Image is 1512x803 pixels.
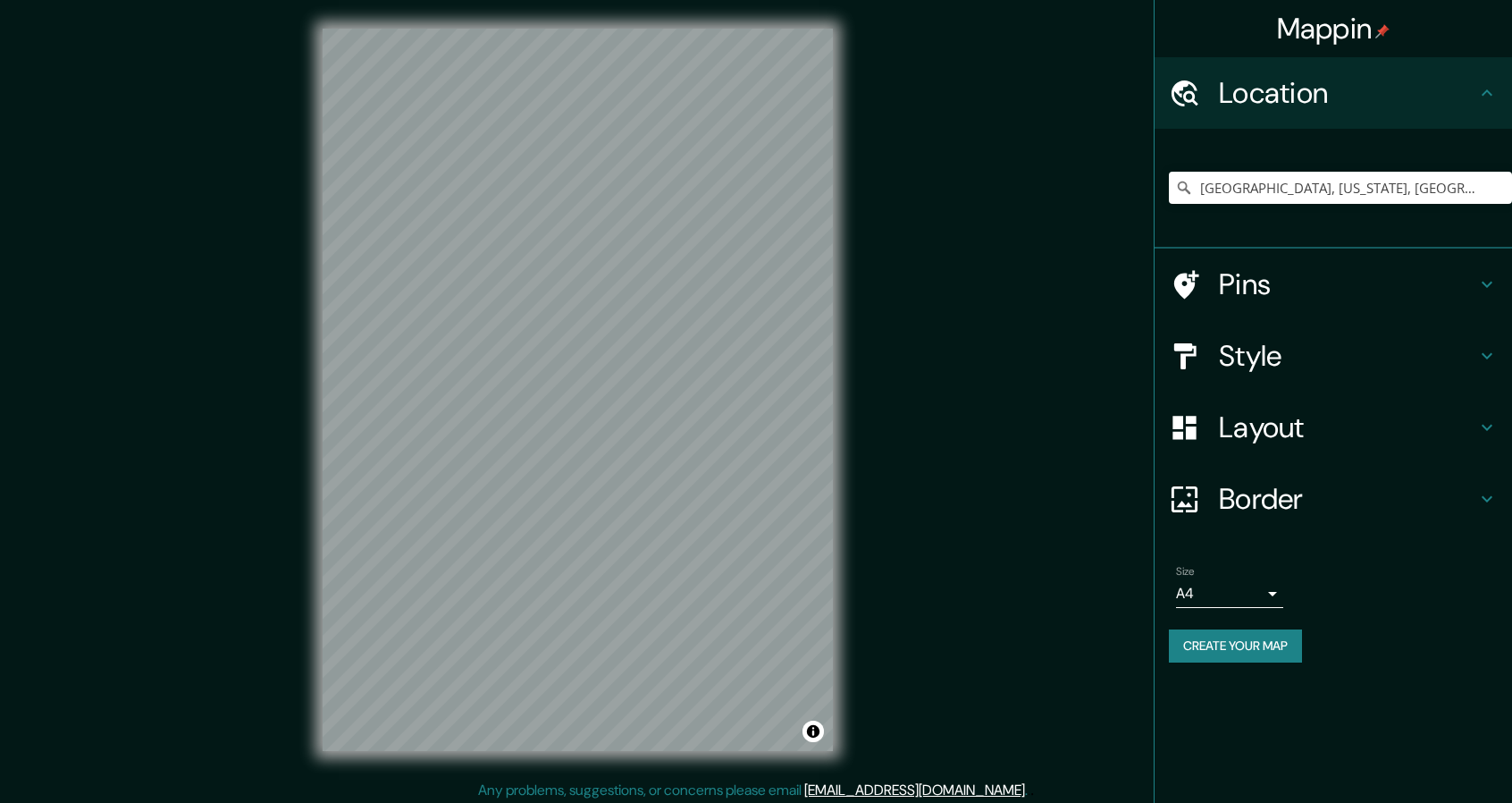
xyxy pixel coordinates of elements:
[1028,780,1030,801] div: .
[1219,75,1476,111] h4: Location
[1155,320,1512,392] div: Style
[1219,410,1476,445] h4: Layout
[1375,24,1390,38] img: pin-icon.png
[1030,780,1034,801] div: .
[1219,481,1476,517] h4: Border
[1155,463,1512,535] div: Border
[1176,564,1195,579] label: Size
[1155,392,1512,463] div: Layout
[1169,172,1512,204] input: Pick your city or area
[1155,57,1512,129] div: Location
[1219,266,1476,302] h4: Pins
[478,780,1028,801] p: Any problems, suggestions, or concerns please email .
[1176,579,1283,608] div: A4
[1169,630,1302,663] button: Create your map
[1219,338,1476,374] h4: Style
[802,721,824,742] button: Toggle attribution
[1277,11,1390,46] h4: Mappin
[1155,249,1512,320] div: Pins
[804,781,1025,799] a: [EMAIL_ADDRESS][DOMAIN_NAME]
[323,29,833,751] canvas: Map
